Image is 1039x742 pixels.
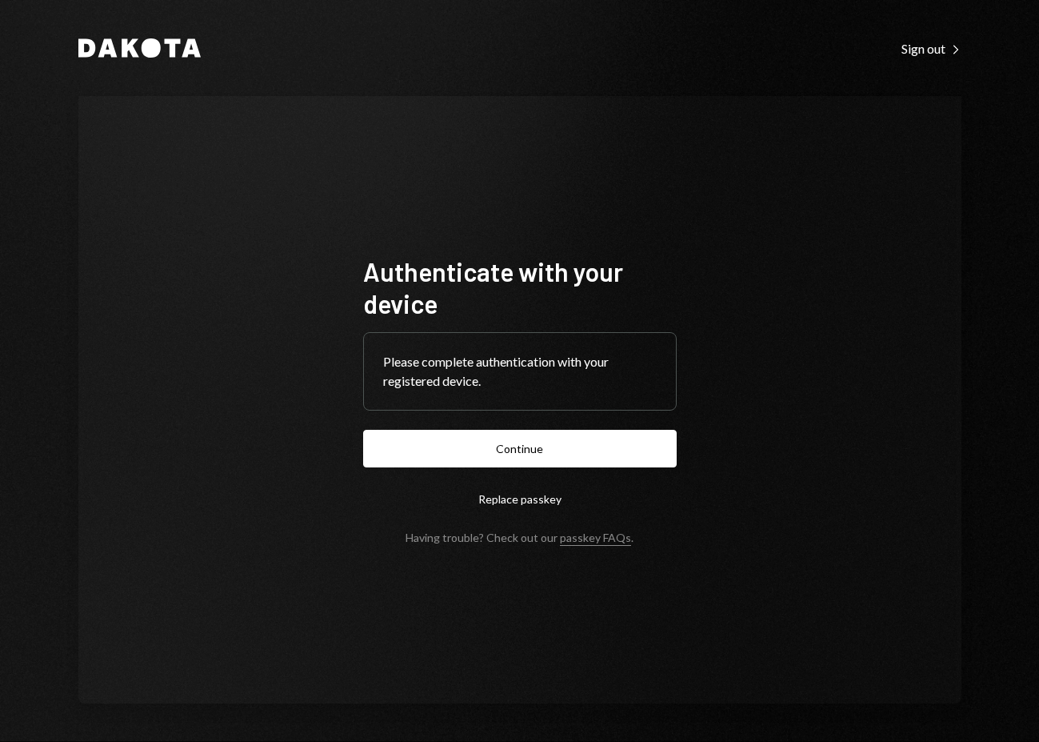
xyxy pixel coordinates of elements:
[560,531,631,546] a: passkey FAQs
[901,39,961,57] a: Sign out
[406,531,633,544] div: Having trouble? Check out our .
[901,41,961,57] div: Sign out
[363,255,677,319] h1: Authenticate with your device
[363,430,677,467] button: Continue
[383,352,657,391] div: Please complete authentication with your registered device.
[363,480,677,518] button: Replace passkey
